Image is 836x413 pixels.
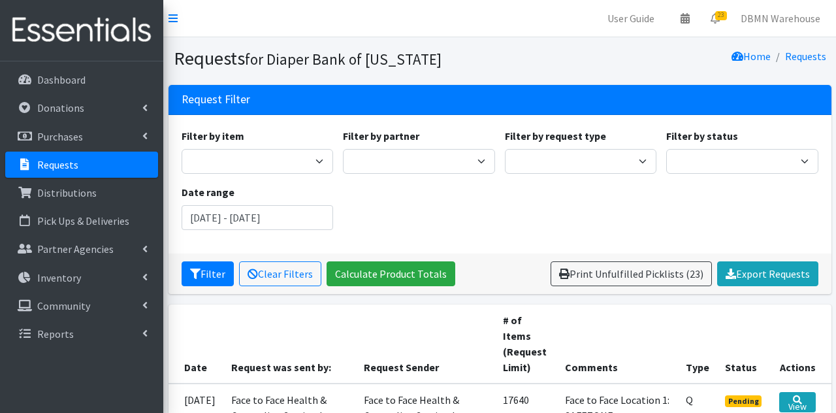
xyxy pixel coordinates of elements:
a: Reports [5,321,158,347]
a: Donations [5,95,158,121]
abbr: Quantity [686,393,693,406]
label: Date range [182,184,234,200]
a: User Guide [597,5,665,31]
a: Purchases [5,124,158,150]
h1: Requests [174,47,495,70]
p: Partner Agencies [37,242,114,256]
label: Filter by request type [505,128,606,144]
a: Inventory [5,265,158,291]
th: Request Sender [356,305,495,384]
label: Filter by partner [343,128,419,144]
span: Pending [725,395,762,407]
img: HumanEssentials [5,8,158,52]
a: Partner Agencies [5,236,158,262]
p: Community [37,299,90,312]
a: Calculate Product Totals [327,261,455,286]
p: Dashboard [37,73,86,86]
a: Distributions [5,180,158,206]
p: Pick Ups & Deliveries [37,214,129,227]
p: Purchases [37,130,83,143]
a: Dashboard [5,67,158,93]
p: Distributions [37,186,97,199]
th: Type [678,305,717,384]
th: # of Items (Request Limit) [495,305,558,384]
th: Request was sent by: [223,305,356,384]
h3: Request Filter [182,93,250,107]
p: Inventory [37,271,81,284]
a: Requests [785,50,826,63]
span: 23 [715,11,727,20]
th: Actions [771,305,831,384]
a: Clear Filters [239,261,321,286]
input: January 1, 2011 - December 31, 2011 [182,205,334,230]
th: Status [717,305,772,384]
p: Donations [37,101,84,114]
a: Pick Ups & Deliveries [5,208,158,234]
a: Export Requests [717,261,818,286]
small: for Diaper Bank of [US_STATE] [245,50,442,69]
p: Requests [37,158,78,171]
button: Filter [182,261,234,286]
th: Comments [557,305,678,384]
a: View [779,392,815,412]
th: Date [169,305,223,384]
p: Reports [37,327,74,340]
label: Filter by item [182,128,244,144]
a: 23 [700,5,730,31]
a: Requests [5,152,158,178]
a: Home [731,50,771,63]
a: DBMN Warehouse [730,5,831,31]
label: Filter by status [666,128,738,144]
a: Print Unfulfilled Picklists (23) [551,261,712,286]
a: Community [5,293,158,319]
